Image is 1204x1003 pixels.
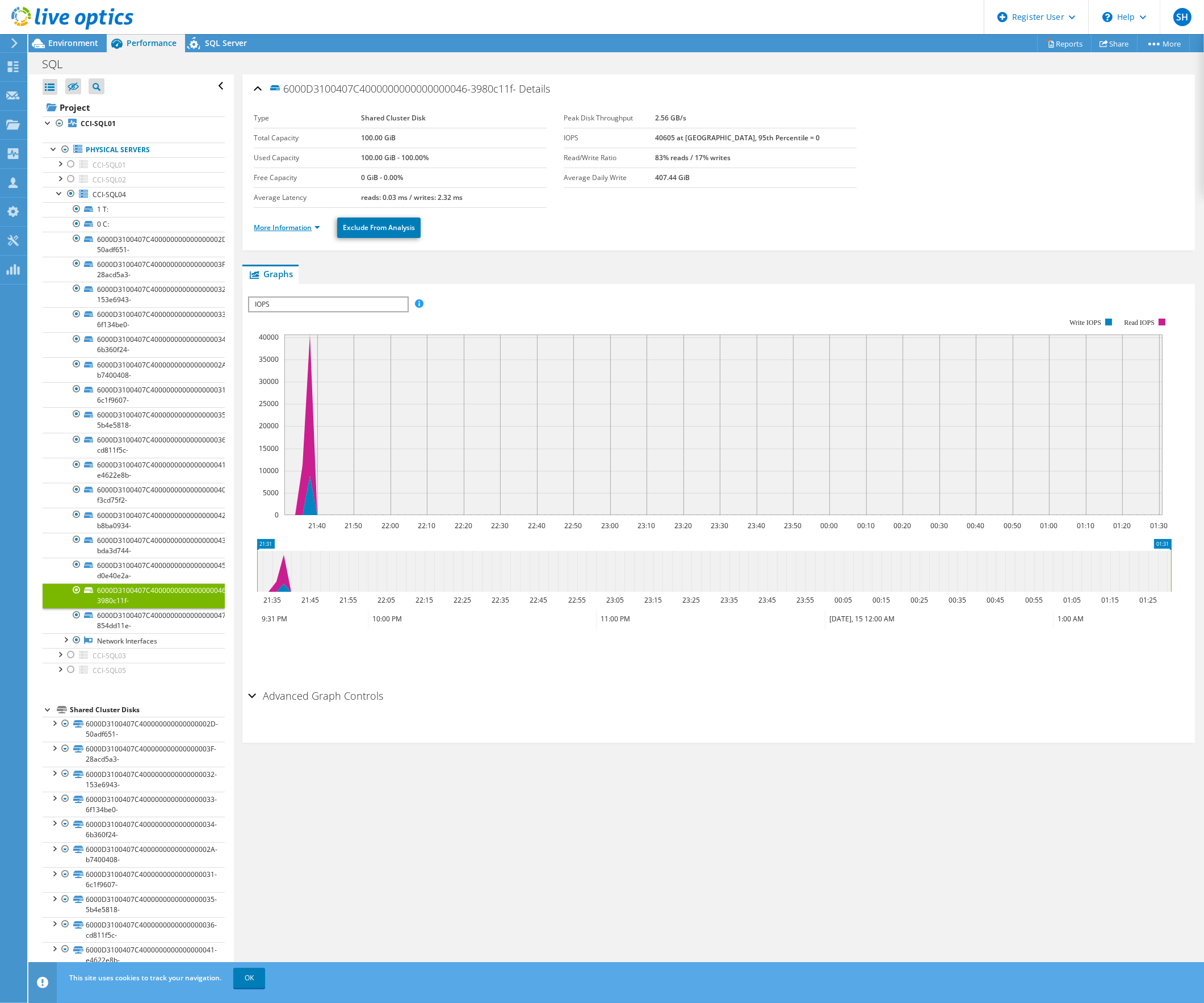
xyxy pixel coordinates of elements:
a: More [1137,35,1190,52]
text: 10000 [259,466,279,475]
a: 6000D3100407C400000000000000002A-b7400408- [43,842,225,867]
label: Used Capacity [254,152,360,164]
a: 6000D3100407C400000000000000003F-28acd5a3- [43,257,225,282]
a: 6000D3100407C4000000000000000036-cd811f5c- [43,433,225,458]
a: 6000D3100407C4000000000000000036-cd811f5c- [43,917,225,942]
a: CCI-SQL01 [43,116,225,131]
a: 6000D3100407C4000000000000000040-f3cd75f2- [43,483,225,508]
text: 00:30 [931,521,949,530]
a: 6000D3100407C400000000000000002D-50adf651- [43,717,225,742]
span: IOPS [249,298,406,311]
span: CCI-SQL02 [93,175,126,185]
text: 21:55 [340,595,358,605]
text: 22:10 [418,521,436,530]
a: 6000D3100407C400000000000000003F-28acd5a3- [43,742,225,767]
span: Details [519,82,550,95]
text: 0 [275,510,279,520]
span: CCI-SQL04 [93,190,126,199]
text: 5000 [263,488,279,498]
text: 21:40 [309,521,326,530]
a: CCI-SQL02 [43,172,225,187]
b: 100.00 GiB [361,133,396,143]
a: Reports [1037,35,1092,52]
a: 6000D3100407C4000000000000000045-d0e40e2a- [43,558,225,583]
a: 0 C: [43,217,225,232]
text: 23:50 [785,521,802,530]
text: 22:15 [416,595,434,605]
text: 01:25 [1140,595,1157,605]
a: 6000D3100407C400000000000000002D-50adf651- [43,232,225,257]
a: 6000D3100407C4000000000000000031-6c1f9607- [43,867,225,892]
a: CCI-SQL05 [43,663,225,678]
span: SH [1173,8,1192,26]
text: 23:40 [748,521,766,530]
text: 01:10 [1077,521,1095,530]
text: 22:35 [492,595,510,605]
span: Graphs [248,268,293,279]
b: 2.56 GB/s [656,113,687,123]
a: 6000D3100407C4000000000000000043-bda3d744- [43,533,225,558]
label: Read/Write Ratio [564,152,655,164]
text: 23:00 [602,521,619,530]
span: CCI-SQL01 [93,160,126,170]
text: 00:05 [835,595,853,605]
a: 6000D3100407C4000000000000000031-6c1f9607- [43,382,225,407]
label: Total Capacity [254,132,360,144]
a: CCI-SQL03 [43,648,225,663]
b: 40605 at [GEOGRAPHIC_DATA], 95th Percentile = 0 [656,133,820,143]
text: 23:55 [797,595,815,605]
text: 00:50 [1004,521,1022,530]
span: 6000D3100407C4000000000000000046-3980c11f- [269,82,516,95]
text: 00:15 [873,595,891,605]
span: CCI-SQL03 [93,651,126,661]
label: Peak Disk Throughput [564,112,655,124]
span: SQL Server [205,37,247,48]
text: 00:10 [858,521,875,530]
text: Read IOPS [1125,319,1155,327]
text: 00:55 [1026,595,1043,605]
label: Average Daily Write [564,172,655,183]
label: Average Latency [254,192,360,203]
text: 23:30 [711,521,729,530]
a: 6000D3100407C4000000000000000041-e4622e8b- [43,942,225,967]
svg: \n [1102,12,1113,22]
text: 23:25 [683,595,700,605]
text: 23:35 [721,595,739,605]
text: 21:45 [302,595,320,605]
span: Environment [48,37,98,48]
a: Physical Servers [43,143,225,157]
text: 35000 [259,354,279,364]
text: 22:40 [528,521,546,530]
text: 15000 [259,444,279,453]
label: IOPS [564,132,655,144]
text: 01:30 [1151,521,1168,530]
text: 23:45 [759,595,777,605]
span: This site uses cookies to track your navigation. [69,973,221,983]
a: 6000D3100407C4000000000000000034-6b360f24- [43,332,225,357]
text: 00:45 [987,595,1005,605]
a: Project [43,98,225,116]
text: 22:20 [455,521,473,530]
text: 00:35 [949,595,967,605]
h1: SQL [37,58,80,70]
text: 01:20 [1114,521,1131,530]
a: 6000D3100407C4000000000000000034-6b360f24- [43,817,225,842]
text: 23:10 [638,521,656,530]
text: 01:00 [1041,521,1058,530]
b: 83% reads / 17% writes [656,153,731,162]
a: 6000D3100407C4000000000000000041-e4622e8b- [43,458,225,483]
a: More Information [254,223,320,232]
a: 6000D3100407C4000000000000000047-854dd11e- [43,608,225,633]
a: 6000D3100407C4000000000000000046-3980c11f- [43,583,225,608]
text: 21:50 [345,521,363,530]
b: CCI-SQL01 [81,119,116,128]
b: 0 GiB - 0.00% [361,173,403,182]
text: 30000 [259,377,279,386]
text: 22:25 [454,595,472,605]
a: 6000D3100407C4000000000000000035-5b4e5818- [43,892,225,917]
b: Shared Cluster Disk [361,113,426,123]
a: 6000D3100407C4000000000000000033-6f134be0- [43,792,225,817]
span: Performance [127,37,177,48]
text: 00:20 [894,521,912,530]
a: OK [233,968,265,988]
